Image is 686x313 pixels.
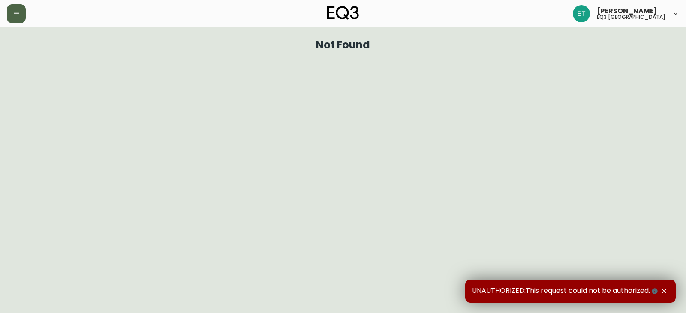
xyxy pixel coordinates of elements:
span: UNAUTHORIZED:This request could not be authorized. [472,286,659,296]
img: e958fd014cdad505c98c8d90babe8449 [573,5,590,22]
h5: eq3 [GEOGRAPHIC_DATA] [597,15,665,20]
h1: Not Found [316,41,370,49]
img: logo [327,6,359,20]
span: [PERSON_NAME] [597,8,657,15]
